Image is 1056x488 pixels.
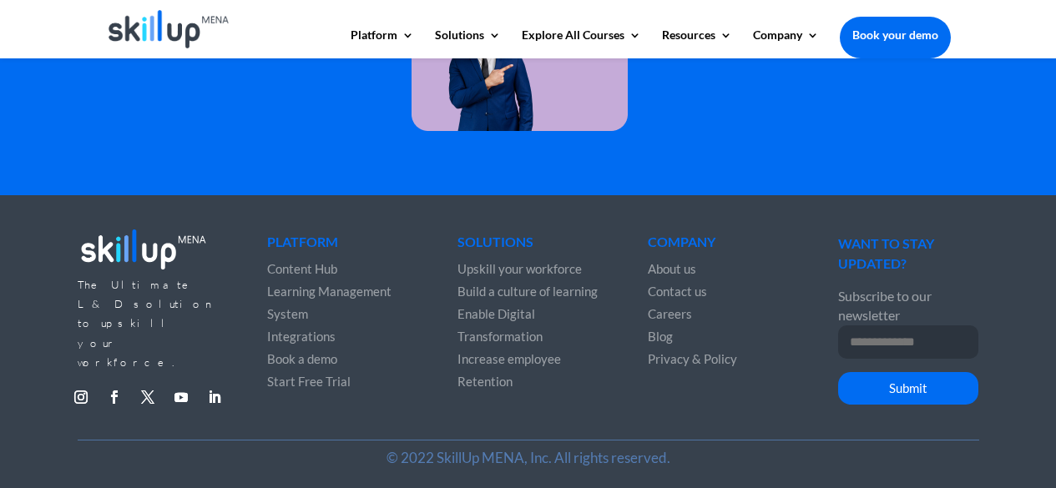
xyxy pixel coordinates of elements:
a: Contact us [648,284,707,299]
span: Submit [889,380,927,395]
a: Enable Digital Transformation [457,306,543,344]
a: Book your demo [840,17,951,53]
a: Build a culture of learning [457,284,598,299]
p: Subscribe to our newsletter [838,286,978,325]
a: Follow on Instagram [68,384,94,410]
a: Follow on Youtube [168,384,195,410]
a: Solutions [435,29,501,58]
a: Start Free Trial [267,374,351,389]
a: Follow on LinkedIn [201,384,228,410]
a: Resources [662,29,732,58]
a: Blog [648,329,673,344]
a: Upskill your workforce [457,261,582,276]
a: Learning Management System [267,284,392,321]
a: Follow on X [134,384,161,410]
iframe: Chat Widget [973,408,1056,488]
p: © 2022 SkillUp MENA, Inc. All rights reserved. [106,448,951,467]
h4: Company [648,235,788,257]
a: Increase employee Retention [457,351,561,389]
a: Platform [351,29,414,58]
a: Book a demo [267,351,337,366]
button: Submit [838,372,978,405]
h4: Platform [267,235,407,257]
span: WANT TO STAY UPDATED? [838,235,934,270]
img: footer_logo [78,224,210,273]
a: Follow on Facebook [101,384,128,410]
a: Explore All Courses [522,29,641,58]
img: Skillup Mena [109,10,230,48]
a: Privacy & Policy [648,351,737,366]
a: About us [648,261,696,276]
a: Content Hub [267,261,337,276]
a: Careers [648,306,692,321]
a: Company [753,29,819,58]
span: The Ultimate L&D solution to upskill your workforce. [78,278,215,370]
a: Integrations [267,329,336,344]
h4: Solutions [457,235,598,257]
